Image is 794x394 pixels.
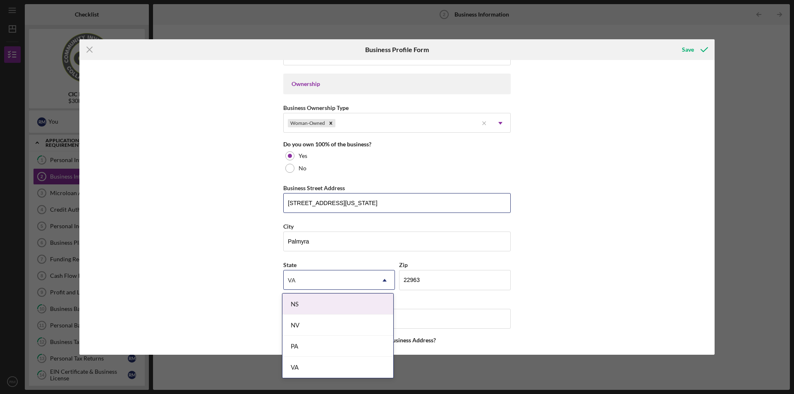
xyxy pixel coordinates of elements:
[283,141,511,148] div: Do you own 100% of the business?
[326,119,335,127] div: Remove Woman-Owned
[283,223,294,230] label: City
[282,357,393,378] div: VA
[682,41,694,58] div: Save
[299,165,306,172] label: No
[283,184,345,191] label: Business Street Address
[299,153,307,159] label: Yes
[282,294,393,315] div: NS
[674,41,715,58] button: Save
[292,81,502,87] div: Ownership
[399,261,408,268] label: Zip
[282,315,393,336] div: NV
[282,336,393,357] div: PA
[283,337,511,344] div: Is your Mailing Address the same as your Business Address?
[288,119,326,127] div: Woman-Owned
[365,46,429,53] h6: Business Profile Form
